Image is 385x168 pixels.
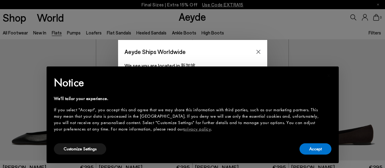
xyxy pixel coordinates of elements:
[327,71,331,80] span: ×
[299,143,331,155] button: Accept
[54,107,322,132] div: If you select "Accept", you accept this and agree that we may share this information with third p...
[254,47,263,56] button: Close
[54,75,322,91] h2: Notice
[54,95,322,102] div: We'll tailor your experience.
[322,68,336,83] button: Close this notice
[124,46,186,57] span: Aeyde Ships Worldwide
[184,126,211,132] a: privacy policy
[54,143,106,155] button: Customize Settings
